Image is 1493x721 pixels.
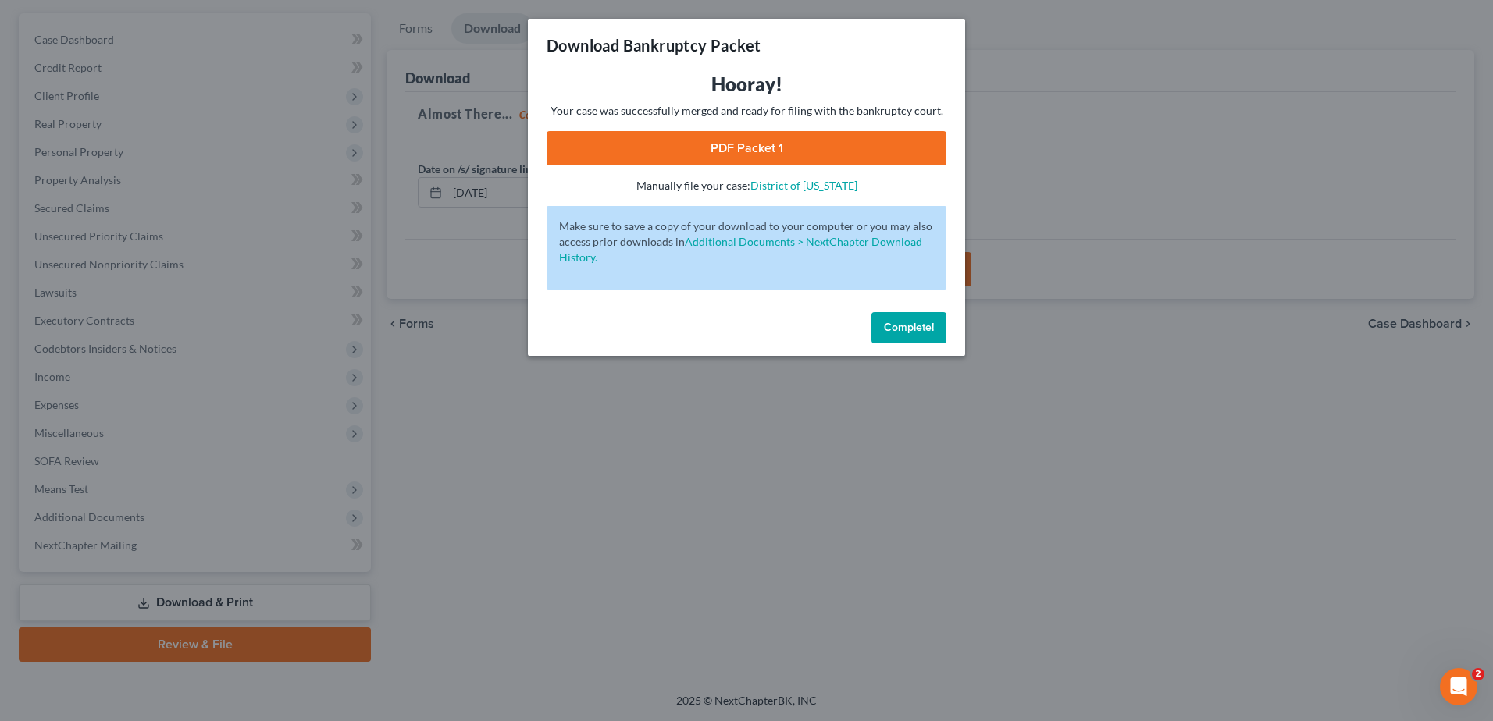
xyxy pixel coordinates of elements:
a: District of [US_STATE] [750,179,857,192]
h3: Download Bankruptcy Packet [547,34,761,56]
span: Complete! [884,321,934,334]
p: Manually file your case: [547,178,946,194]
a: Additional Documents > NextChapter Download History. [559,235,922,264]
button: Complete! [871,312,946,343]
span: 2 [1472,668,1484,680]
p: Your case was successfully merged and ready for filing with the bankruptcy court. [547,103,946,119]
p: Make sure to save a copy of your download to your computer or you may also access prior downloads in [559,218,934,265]
h3: Hooray! [547,72,946,97]
iframe: Intercom live chat [1440,668,1477,705]
a: PDF Packet 1 [547,131,946,165]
